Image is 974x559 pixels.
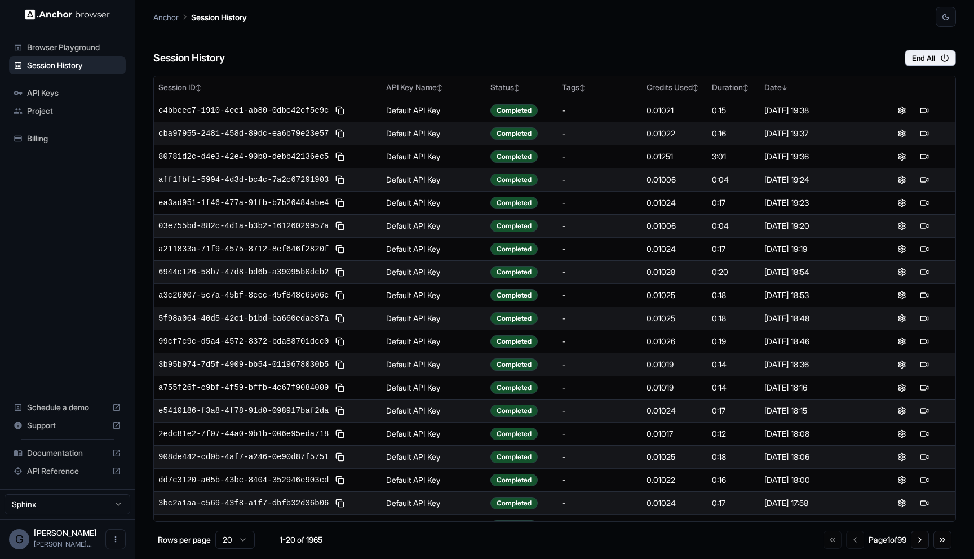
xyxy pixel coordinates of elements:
span: ↓ [782,83,787,92]
div: - [562,243,637,255]
div: [DATE] 18:36 [764,359,866,370]
span: ↕ [437,83,442,92]
div: [DATE] 19:23 [764,197,866,208]
span: aff1fbf1-5994-4d3d-bc4c-7a2c67291903 [158,174,329,185]
div: Completed [490,289,538,301]
span: 80781d2c-d4e3-42e4-90b0-debb42136ec5 [158,151,329,162]
div: 0.01017 [647,428,703,440]
div: Completed [490,381,538,394]
nav: breadcrumb [153,11,247,23]
td: Default API Key [382,191,486,214]
span: 03e755bd-882c-4d1a-b3b2-16126029957a [158,220,329,232]
span: cba97955-2481-458d-89dc-ea6b79e23e57 [158,128,329,139]
div: - [562,174,637,185]
div: Completed [490,358,538,371]
div: 0:16 [712,474,756,486]
span: 6944c126-58b7-47d8-bd6b-a39095b0dcb2 [158,267,329,278]
div: Billing [9,130,126,148]
div: 0:14 [712,359,756,370]
p: Rows per page [158,534,211,545]
div: Completed [490,243,538,255]
div: Credits Used [647,82,703,93]
div: - [562,521,637,532]
div: Completed [490,197,538,209]
div: - [562,405,637,416]
td: Default API Key [382,422,486,445]
div: - [562,220,637,232]
div: 0.01024 [647,405,703,416]
div: 0:18 [712,313,756,324]
div: Completed [490,474,538,486]
button: Open menu [105,529,126,549]
div: - [562,498,637,509]
span: 3b95b974-7d5f-4909-bb54-0119678030b5 [158,359,329,370]
div: [DATE] 18:53 [764,290,866,301]
td: Default API Key [382,283,486,307]
span: Project [27,105,121,117]
div: Completed [490,266,538,278]
div: [DATE] 17:58 [764,498,866,509]
div: 0.01006 [647,174,703,185]
div: Completed [490,497,538,509]
div: [DATE] 19:19 [764,243,866,255]
span: ↕ [693,83,698,92]
div: Completed [490,174,538,186]
td: Default API Key [382,376,486,399]
div: 0.01024 [647,243,703,255]
div: [DATE] 18:48 [764,313,866,324]
div: 0:17 [712,197,756,208]
div: [DATE] 18:54 [764,267,866,278]
div: Completed [490,104,538,117]
div: [DATE] 19:24 [764,174,866,185]
div: - [562,359,637,370]
div: 0.01021 [647,105,703,116]
div: 0.01006 [647,220,703,232]
div: - [562,197,637,208]
div: Date [764,82,866,93]
td: Default API Key [382,445,486,468]
span: ↕ [514,83,520,92]
span: Schedule a demo [27,402,108,413]
span: a211833a-71f9-4575-8712-8ef646f2820f [158,243,329,255]
div: Completed [490,405,538,417]
div: Completed [490,312,538,325]
div: 1-20 of 1965 [273,534,329,545]
td: Default API Key [382,145,486,168]
div: - [562,428,637,440]
div: - [562,451,637,463]
div: 0.01028 [647,267,703,278]
div: - [562,474,637,486]
div: 0.01026 [647,336,703,347]
td: Default API Key [382,399,486,422]
h6: Session History [153,50,225,66]
div: 0:12 [712,428,756,440]
span: Support [27,420,108,431]
div: Completed [490,451,538,463]
div: - [562,105,637,116]
div: [DATE] 19:20 [764,220,866,232]
div: 0.01024 [647,197,703,208]
span: 99cf7c9c-d5a4-4572-8372-bda88701dcc0 [158,336,329,347]
div: 0.01022 [647,474,703,486]
div: [DATE] 17:51 [764,521,866,532]
div: Completed [490,127,538,140]
div: 0:19 [712,336,756,347]
div: 0:18 [712,451,756,463]
div: Browser Playground [9,38,126,56]
span: Gabriel Taboada [34,528,97,538]
span: dd7c3120-a05b-43bc-8404-352946e903cd [158,474,329,486]
span: e5410186-f3a8-4f78-91d0-098917baf2da [158,405,329,416]
div: Session ID [158,82,377,93]
td: Default API Key [382,491,486,514]
div: Page 1 of 99 [869,534,906,545]
span: Session History [27,60,121,71]
div: 0.01025 [647,313,703,324]
span: 908de442-cd0b-4af7-a246-0e90d87f5751 [158,451,329,463]
div: Session History [9,56,126,74]
div: - [562,313,637,324]
div: Completed [490,220,538,232]
div: [DATE] 18:16 [764,382,866,393]
td: Default API Key [382,168,486,191]
div: [DATE] 18:08 [764,428,866,440]
div: 0:14 [712,382,756,393]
